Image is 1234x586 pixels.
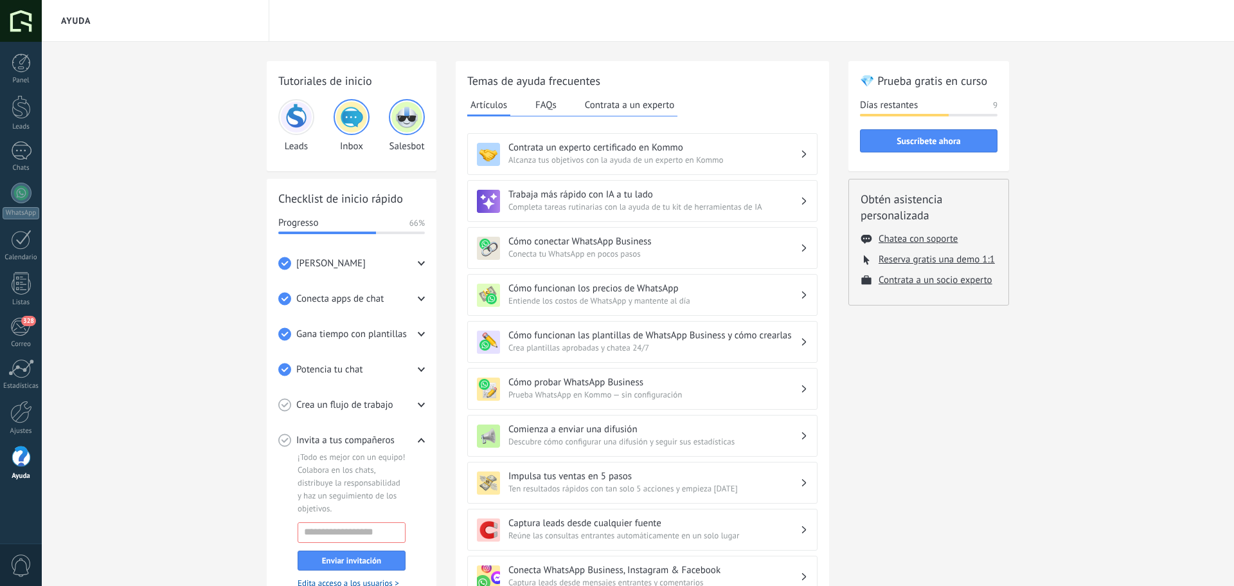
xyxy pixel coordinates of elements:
[508,329,800,342] h3: Cómo funcionan las plantillas de WhatsApp Business y cómo crearlas
[278,217,318,230] span: Progresso
[879,274,992,286] button: Contrata a un socio experto
[508,482,800,495] span: Ten resultados rápidos con tan solo 5 acciones y empieza [DATE]
[508,376,800,389] h3: Cómo probar WhatsApp Business
[508,282,800,295] h3: Cómo funcionan los precios de WhatsApp
[3,472,40,481] div: Ayuda
[879,233,958,245] button: Chatea con soporte
[508,188,800,201] h3: Trabaja más rápido con IA a tu lado
[3,164,40,172] div: Chats
[897,136,961,145] span: Suscríbete ahora
[3,382,40,390] div: Estadísticas
[508,529,800,542] span: Reúne las consultas entrantes automáticamente en un solo lugar
[278,99,314,152] div: Leads
[508,435,800,448] span: Descubre cómo configurar una difusión y seguir sus estadísticas
[582,95,677,114] button: Contrata a un experto
[508,517,800,529] h3: Captura leads desde cualquier fuente
[322,556,381,565] span: Enviar invitación
[508,342,800,354] span: Crea plantillas aprobadas y chatea 24/7
[298,451,406,515] span: ¡Todo es mejor con un equipo! Colabora en los chats, distribuye la responsabilidad y haz un segui...
[508,201,800,214] span: Completa tareas rutinarias con la ayuda de tu kit de herramientas de IA
[879,253,995,266] button: Reserva gratis una demo 1:1
[508,154,800,167] span: Alcanza tus objetivos con la ayuda de un experto en Kommo
[296,328,407,341] span: Gana tiempo con plantillas
[278,73,425,89] h2: Tutoriales de inicio
[3,123,40,131] div: Leads
[467,73,818,89] h2: Temas de ayuda frecuentes
[508,389,800,401] span: Prueba WhatsApp en Kommo — sin configuración
[296,293,384,306] span: Conecta apps de chat
[296,363,363,376] span: Potencia tu chat
[296,399,393,412] span: Crea un flujo de trabajo
[532,95,560,114] button: FAQs
[389,99,425,152] div: Salesbot
[3,427,40,435] div: Ajustes
[334,99,370,152] div: Inbox
[508,564,800,576] h3: Conecta WhatsApp Business, Instagram & Facebook
[3,77,40,85] div: Panel
[508,235,800,248] h3: Cómo conectar WhatsApp Business
[993,99,997,112] span: 9
[860,99,918,112] span: Días restantes
[860,129,997,152] button: Suscríbete ahora
[508,423,800,435] h3: Comienza a enviar una difusión
[861,191,997,223] h2: Obtén asistencia personalizada
[508,470,800,482] h3: Impulsa tus ventas en 5 pasos
[296,434,395,447] span: Invita a tus compañeros
[296,257,366,270] span: [PERSON_NAME]
[409,217,425,230] span: 66%
[3,340,40,349] div: Correo
[508,142,800,154] h3: Contrata un experto certificado en Kommo
[3,253,40,262] div: Calendario
[21,316,36,326] span: 328
[860,73,997,89] h2: 💎 Prueba gratis en curso
[508,248,800,261] span: Conecta tu WhatsApp en pocos pasos
[467,95,510,116] button: Artículos
[298,551,406,571] button: Enviar invitación
[508,295,800,307] span: Entiende los costos de WhatsApp y mantente al día
[3,207,39,219] div: WhatsApp
[3,298,40,307] div: Listas
[278,190,425,206] h2: Checklist de inicio rápido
